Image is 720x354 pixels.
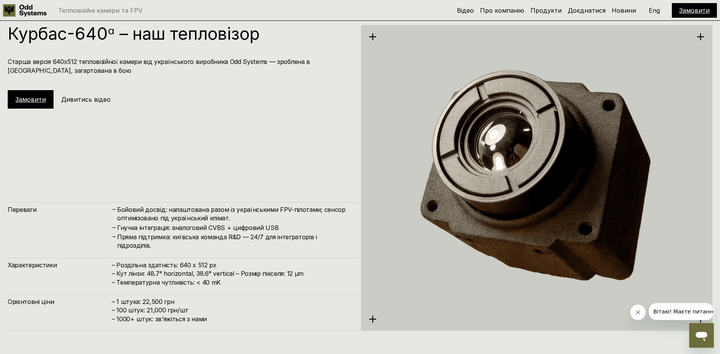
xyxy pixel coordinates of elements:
[8,297,112,306] h4: Орієнтовні ціни
[15,96,46,103] a: Замовити
[649,303,714,320] iframe: Повідомлення від компанії
[568,7,606,14] a: Доєднатися
[8,57,352,75] h4: Старша версія 640х512 тепловізійної камери від українського виробника Odd Systems — зроблена в [G...
[5,5,70,12] span: Вітаю! Маєте питання?
[679,7,710,14] a: Замовити
[117,233,352,250] h4: Пряма підтримка: київська команда R&D — 24/7 для інтеграторів і підрозділів.
[112,223,116,231] h4: –
[689,323,714,348] iframe: Кнопка для запуску вікна повідомлень
[8,25,352,42] h1: Курбас-640ᵅ – наш тепловізор
[649,7,660,13] p: Eng
[112,261,352,287] h4: – Роздільна здатність: 640 x 512 px – Кут лінзи: 48.7° horizontal, 38.6° vertical – Розмір піксел...
[58,7,143,13] p: Тепловізійні камери та FPV
[530,7,562,14] a: Продукти
[112,297,352,323] h4: – 1 штука: 22,500 грн – 100 штук: 21,000 грн/шт
[8,261,112,269] h4: Характеристики
[112,232,116,241] h4: –
[8,205,112,214] h4: Переваги
[112,315,207,323] span: – ⁠1000+ штук: звʼяжіться з нами
[457,7,474,14] a: Відео
[480,7,524,14] a: Про компанію
[630,305,646,320] iframe: Закрити повідомлення
[612,7,636,14] a: Новини
[61,95,111,104] h5: Дивитись відео
[112,205,116,213] h4: –
[117,223,352,232] h4: Гнучка інтеграція: аналоговий CVBS + цифровий USB
[117,205,352,223] h4: Бойовий досвід: налаштована разом із українськими FPV-пілотами; сенсор оптимізовано під українськ...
